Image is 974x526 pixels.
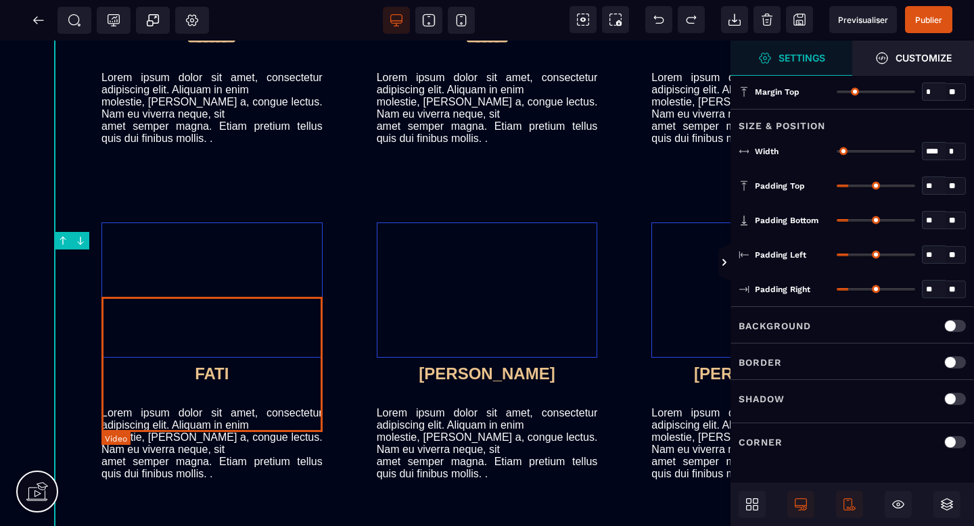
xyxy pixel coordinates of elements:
p: Shadow [739,391,785,407]
span: Publier [915,15,942,25]
text: Lorem ipsum dolor sit amet, consectetur adipiscing elit. Aliquam in enim molestie, [PERSON_NAME] ... [651,363,873,443]
span: View components [570,6,597,33]
span: Preview [829,6,897,33]
span: Padding Top [755,181,805,191]
div: Size & Position [730,109,974,134]
h2: FATI [101,317,323,350]
span: Setting Body [185,14,199,27]
text: Lorem ipsum dolor sit amet, consectetur adipiscing elit. Aliquam in enim molestie, [PERSON_NAME] ... [377,28,598,107]
span: Padding Left [755,249,806,260]
span: Hide/Show Block [885,491,912,518]
span: Padding Bottom [755,215,818,226]
strong: Settings [779,53,825,63]
text: Lorem ipsum dolor sit amet, consectetur adipiscing elit. Aliquam in enim molestie, [PERSON_NAME] ... [101,28,323,107]
h2: [PERSON_NAME] [377,317,598,350]
h2: [PERSON_NAME] [651,317,873,350]
strong: Customize [896,53,952,63]
span: Open Blocks [739,491,766,518]
span: Settings [730,41,852,76]
p: Corner [739,434,783,450]
span: Mobile Only [836,491,863,518]
text: Lorem ipsum dolor sit amet, consectetur adipiscing elit. Aliquam in enim molestie, [PERSON_NAME] ... [101,363,323,443]
span: Padding Right [755,284,810,295]
p: Background [739,318,811,334]
text: Lorem ipsum dolor sit amet, consectetur adipiscing elit. Aliquam in enim molestie, [PERSON_NAME] ... [377,363,598,443]
span: Previsualiser [838,15,888,25]
span: Desktop Only [787,491,814,518]
span: Width [755,146,779,157]
span: Open Layers [933,491,960,518]
span: SEO [68,14,81,27]
span: Tracking [107,14,120,27]
span: Screenshot [602,6,629,33]
span: Open Style Manager [852,41,974,76]
text: Lorem ipsum dolor sit amet, consectetur adipiscing elit. Aliquam in enim molestie, [PERSON_NAME] ... [651,28,873,107]
p: Border [739,354,782,370]
span: Popup [146,14,160,27]
span: Margin Top [755,87,799,97]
